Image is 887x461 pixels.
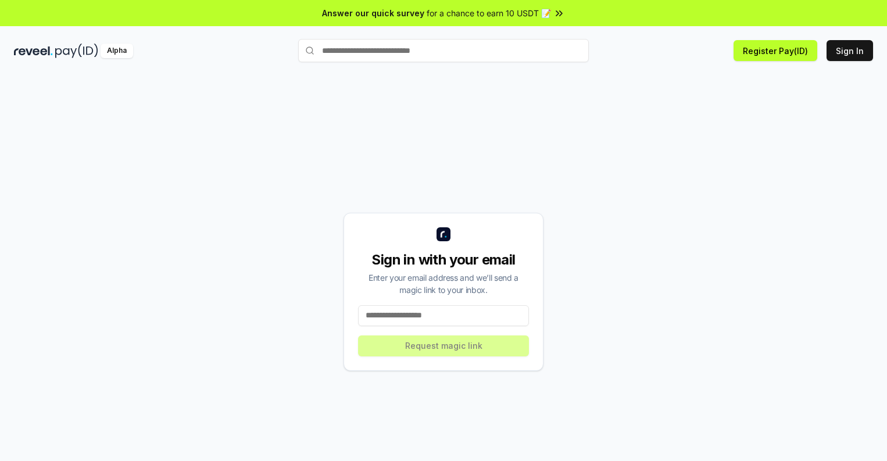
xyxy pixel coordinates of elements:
button: Sign In [827,40,873,61]
img: reveel_dark [14,44,53,58]
img: logo_small [437,227,450,241]
div: Enter your email address and we’ll send a magic link to your inbox. [358,271,529,296]
span: Answer our quick survey [322,7,424,19]
div: Alpha [101,44,133,58]
span: for a chance to earn 10 USDT 📝 [427,7,551,19]
div: Sign in with your email [358,251,529,269]
img: pay_id [55,44,98,58]
button: Register Pay(ID) [734,40,817,61]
